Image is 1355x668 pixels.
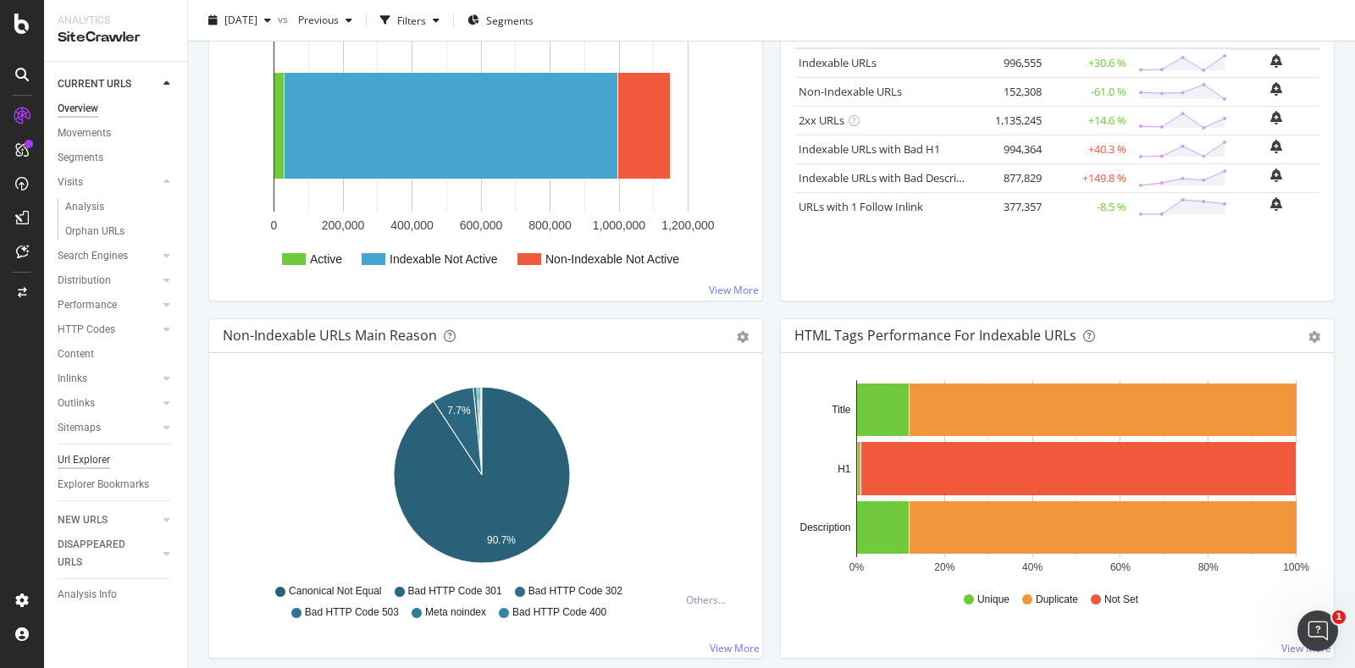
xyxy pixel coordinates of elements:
[271,218,278,232] text: 0
[838,463,851,475] text: H1
[461,7,540,34] button: Segments
[832,404,851,416] text: Title
[1022,561,1043,573] text: 40%
[58,149,103,167] div: Segments
[1198,561,1219,573] text: 80%
[709,283,759,297] a: View More
[58,345,94,363] div: Content
[58,586,175,604] a: Analysis Info
[1046,163,1131,192] td: +149.8 %
[1308,331,1320,343] div: gear
[934,561,954,573] text: 20%
[58,75,158,93] a: CURRENT URLS
[58,419,158,437] a: Sitemaps
[65,198,175,216] a: Analysis
[58,536,143,571] div: DISAPPEARED URLS
[291,7,359,34] button: Previous
[737,331,749,343] div: gear
[65,223,124,240] div: Orphan URLs
[58,124,111,142] div: Movements
[799,84,902,99] a: Non-Indexable URLs
[58,174,83,191] div: Visits
[58,124,175,142] a: Movements
[390,252,498,266] text: Indexable Not Active
[58,75,131,93] div: CURRENT URLS
[978,106,1046,135] td: 1,135,245
[223,23,741,287] svg: A chart.
[1046,48,1131,78] td: +30.6 %
[794,380,1313,577] svg: A chart.
[223,327,437,344] div: Non-Indexable URLs Main Reason
[58,370,87,388] div: Inlinks
[593,218,645,232] text: 1,000,000
[58,100,175,118] a: Overview
[58,511,158,529] a: NEW URLS
[58,247,158,265] a: Search Engines
[1046,192,1131,221] td: -8.5 %
[447,405,471,417] text: 7.7%
[799,170,983,185] a: Indexable URLs with Bad Description
[278,11,291,25] span: vs
[58,272,111,290] div: Distribution
[390,218,434,232] text: 400,000
[1046,135,1131,163] td: +40.3 %
[799,522,850,533] text: Description
[799,141,940,157] a: Indexable URLs with Bad H1
[1110,561,1131,573] text: 60%
[799,113,844,128] a: 2xx URLs
[512,605,606,620] span: Bad HTTP Code 400
[322,218,365,232] text: 200,000
[849,561,865,573] text: 0%
[58,321,158,339] a: HTTP Codes
[58,321,115,339] div: HTTP Codes
[58,586,117,604] div: Analysis Info
[58,345,175,363] a: Content
[223,380,741,577] svg: A chart.
[1332,610,1346,624] span: 1
[65,223,175,240] a: Orphan URLs
[710,641,760,655] a: View More
[1270,111,1282,124] div: bell-plus
[289,584,381,599] span: Canonical Not Equal
[978,135,1046,163] td: 994,364
[58,395,95,412] div: Outlinks
[58,296,158,314] a: Performance
[58,28,174,47] div: SiteCrawler
[58,149,175,167] a: Segments
[977,593,1009,607] span: Unique
[486,13,534,27] span: Segments
[1046,106,1131,135] td: +14.6 %
[202,7,278,34] button: [DATE]
[1270,82,1282,96] div: bell-plus
[799,55,877,70] a: Indexable URLs
[373,7,446,34] button: Filters
[58,14,174,28] div: Analytics
[58,247,128,265] div: Search Engines
[1104,593,1138,607] span: Not Set
[305,605,399,620] span: Bad HTTP Code 503
[1283,561,1309,573] text: 100%
[58,272,158,290] a: Distribution
[794,327,1076,344] div: HTML Tags Performance for Indexable URLs
[291,13,339,27] span: Previous
[1281,641,1331,655] a: View More
[545,252,679,266] text: Non-Indexable Not Active
[1046,77,1131,106] td: -61.0 %
[1270,168,1282,182] div: bell-plus
[58,536,158,571] a: DISAPPEARED URLS
[58,100,98,118] div: Overview
[425,605,486,620] span: Meta noindex
[397,13,426,27] div: Filters
[58,476,149,494] div: Explorer Bookmarks
[1270,197,1282,211] div: bell-plus
[978,48,1046,78] td: 996,555
[58,296,117,314] div: Performance
[460,218,503,232] text: 600,000
[58,451,110,469] div: Url Explorer
[408,584,502,599] span: Bad HTTP Code 301
[799,199,923,214] a: URLs with 1 Follow Inlink
[224,13,257,27] span: 2025 Sep. 20th
[978,163,1046,192] td: 877,829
